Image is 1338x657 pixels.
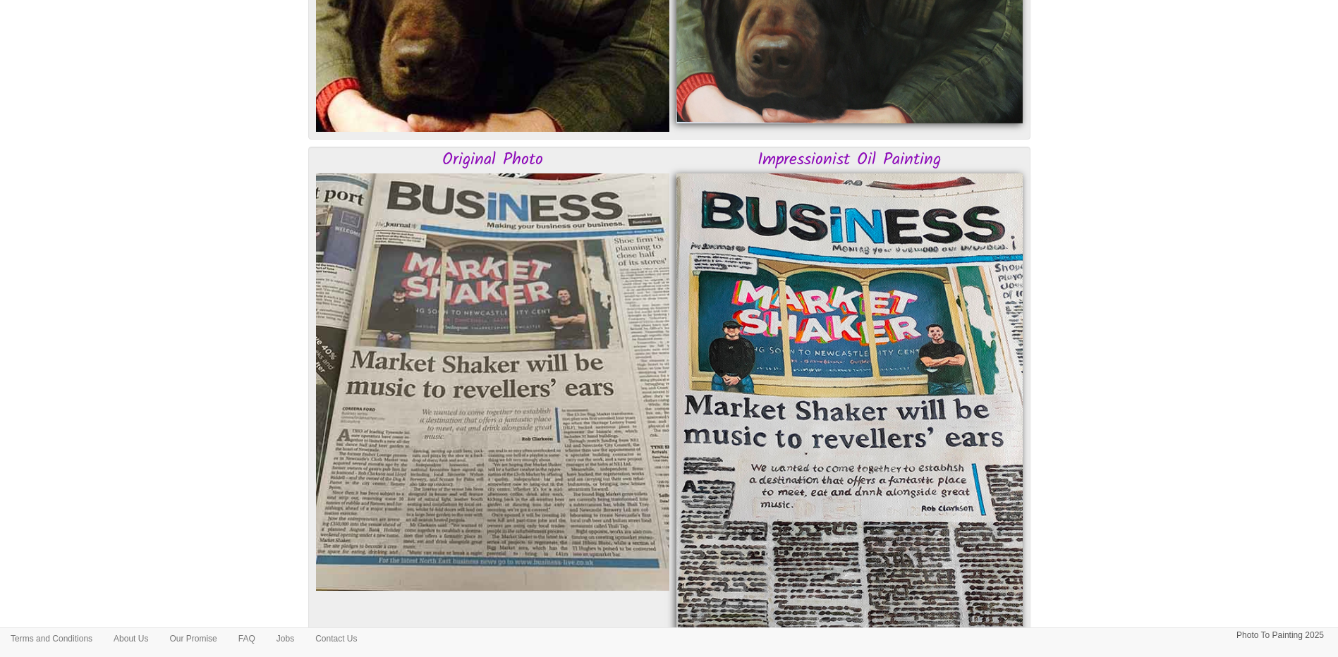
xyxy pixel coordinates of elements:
[316,151,669,169] h3: Original Photo
[316,173,669,591] img: Original Photo
[103,628,159,649] a: About Us
[1236,628,1324,643] p: Photo To Painting 2025
[228,628,266,649] a: FAQ
[266,628,305,649] a: Jobs
[305,628,367,649] a: Contact Us
[676,151,1023,169] h3: Impressionist Oil Painting
[159,628,227,649] a: Our Promise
